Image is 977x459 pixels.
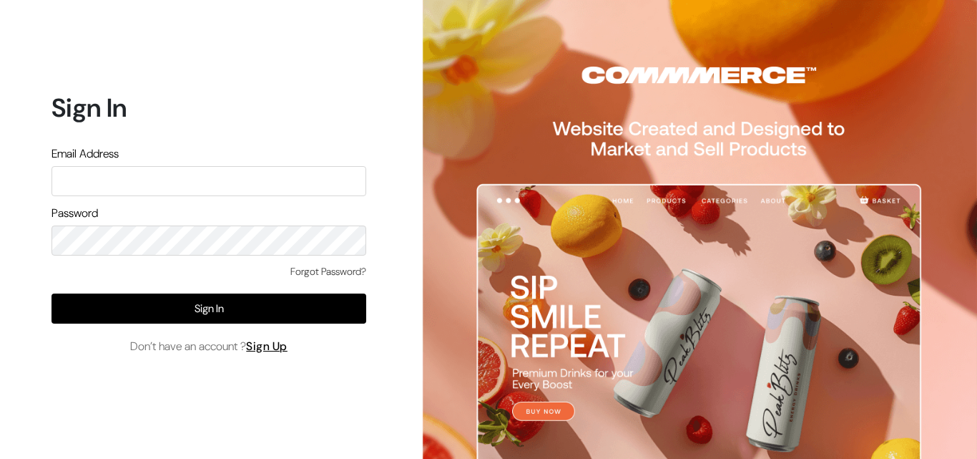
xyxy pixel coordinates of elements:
h1: Sign In [51,92,366,123]
a: Forgot Password? [290,264,366,279]
label: Email Address [51,145,119,163]
span: Don’t have an account ? [130,338,288,355]
label: Password [51,205,98,222]
a: Sign Up [246,339,288,354]
button: Sign In [51,294,366,324]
